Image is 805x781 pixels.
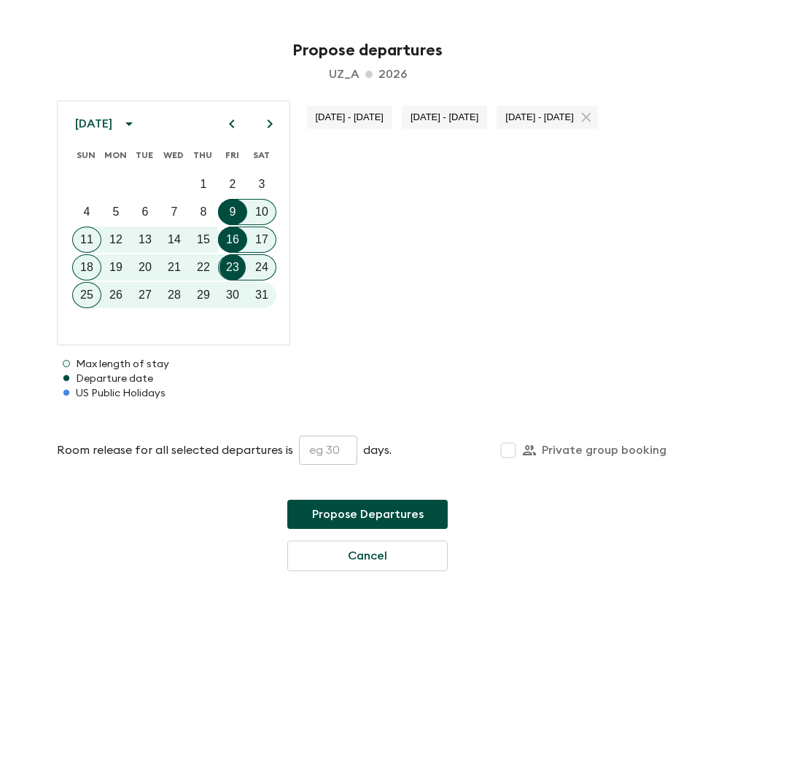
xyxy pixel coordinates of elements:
[139,231,152,248] p: 13
[226,231,239,248] p: 16
[287,541,448,571] button: Cancel
[363,441,392,459] p: days.
[168,259,181,276] p: 21
[117,111,141,136] button: calendar view is open, switch to year view
[142,203,149,221] p: 6
[139,286,152,304] p: 27
[329,66,359,83] p: uz_a
[299,436,357,465] input: eg 30
[80,286,93,304] p: 25
[160,141,187,170] span: Wednesday
[113,203,120,221] p: 5
[378,66,407,83] p: 2026
[168,286,181,304] p: 28
[57,372,678,386] p: Departure date
[497,111,582,122] span: [DATE] - [DATE]
[255,203,268,221] p: 10
[80,259,93,276] p: 18
[139,259,152,276] p: 20
[171,203,178,221] p: 7
[402,111,487,122] span: [DATE] - [DATE]
[497,106,597,129] div: [DATE] - [DATE]
[201,176,207,193] p: 1
[259,176,265,193] p: 3
[219,111,244,136] button: Previous month
[109,231,122,248] p: 12
[226,286,239,304] p: 30
[197,231,210,248] p: 15
[57,441,293,459] p: Room release for all selected departures is
[57,386,678,401] p: US Public Holidays
[102,141,128,170] span: Monday
[109,259,122,276] p: 19
[542,441,666,459] p: Private group booking
[307,111,392,122] span: [DATE] - [DATE]
[168,231,181,248] p: 14
[255,259,268,276] p: 24
[80,231,93,248] p: 11
[75,117,112,131] div: [DATE]
[219,141,245,170] span: Friday
[248,141,274,170] span: Saturday
[257,111,282,136] button: Next month
[197,286,210,304] p: 29
[84,203,90,221] p: 4
[201,203,207,221] p: 8
[190,141,216,170] span: Thursday
[73,141,99,170] span: Sunday
[230,176,236,193] p: 2
[197,259,210,276] p: 22
[109,286,122,304] p: 26
[255,286,268,304] p: 31
[131,141,157,170] span: Tuesday
[255,231,268,248] p: 17
[57,357,678,372] p: Max length of stay
[287,500,448,529] button: Propose Departures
